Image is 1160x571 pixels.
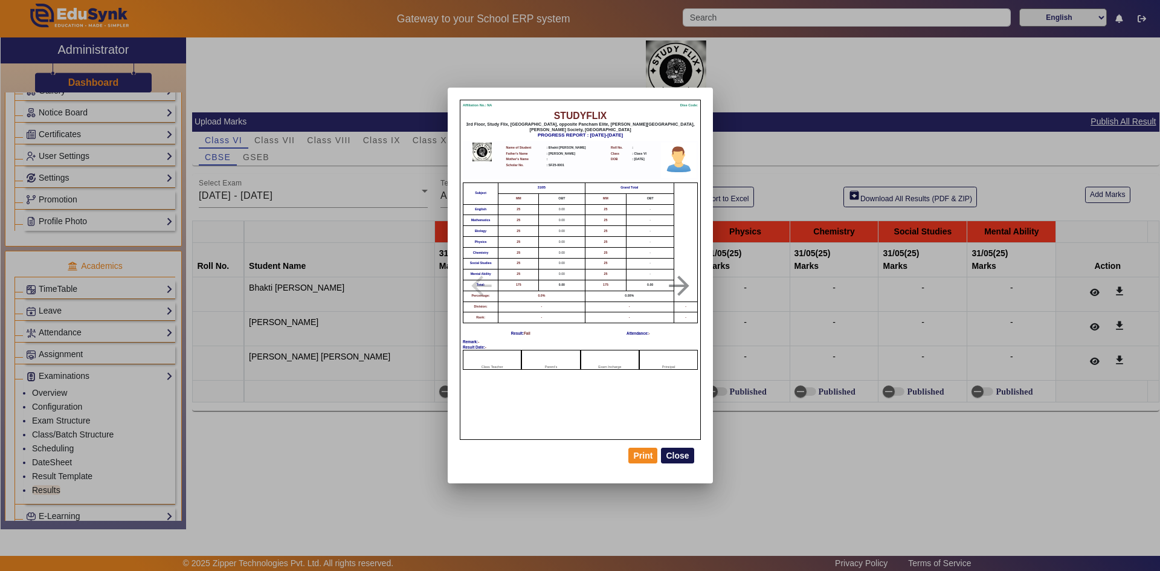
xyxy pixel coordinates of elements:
td: 0.00 [539,280,585,291]
td: Biology [463,226,498,237]
td: 0.00 [539,248,585,259]
div: Result Date: [463,344,698,350]
button: Close [661,448,694,463]
th: Grand Total [585,182,674,193]
td: - [627,204,674,215]
td: 25 [585,226,627,237]
mat-icon: arrow_forward [649,271,709,301]
td: 25 [498,215,539,226]
td: - [627,215,674,226]
div: Principal [639,350,698,370]
h1: STUDYFLIX [463,111,698,122]
p: Dise Code: [680,103,698,108]
span: - [485,345,486,349]
td: 25 [585,237,627,248]
td: 0.00 [539,269,585,280]
img: profile.png [661,143,697,178]
th: OBT [539,193,585,204]
th: Mother's Name [506,156,546,163]
th: OBT [627,193,674,204]
td: Physics [463,237,498,248]
td: 25 [585,258,627,269]
span: Result: [511,331,524,335]
td: - [498,302,585,312]
th: DOB [608,156,631,163]
td: - [585,312,674,323]
td: 25 [498,258,539,269]
td: 0.00 [627,280,674,291]
th: Class [608,151,631,157]
td: - [627,269,674,280]
td: - [585,302,674,312]
td: : [DATE] [631,156,655,163]
td: - [674,302,697,312]
b: PROGRESS REPORT : [DATE]-[DATE] [538,132,623,138]
td: : SF25-0001 [546,163,608,169]
td: : [631,145,655,151]
td: English [463,204,498,215]
td: - [674,312,697,323]
th: Roll No. [608,145,631,151]
td: 0.00 [539,204,585,215]
h6: 3rd Floor, Study Flix, [GEOGRAPHIC_DATA], opposite Pancham Elite, [PERSON_NAME][GEOGRAPHIC_DATA],... [463,122,698,132]
div: Remark: [463,339,698,344]
td: 175 [585,280,627,291]
td: 0.00 [539,237,585,248]
td: Social Studies [463,258,498,269]
span: - [478,340,479,344]
div: Exam Incharge [581,350,639,370]
th: Subject [463,182,498,204]
th: 31/05 [498,182,585,193]
td: - [627,237,674,248]
td: : [546,156,608,163]
td: 25 [498,204,539,215]
mat-icon: arrow_back [451,271,512,301]
td: 25 [498,237,539,248]
img: School Logo [464,143,500,162]
span: - [648,331,649,335]
td: 25 [498,226,539,237]
td: 0.00 [539,226,585,237]
td: - [627,248,674,259]
td: 0.00 [539,258,585,269]
td: 25 [585,204,627,215]
th: MM [585,193,627,204]
td: : Class VI [631,151,655,157]
td: 25 [585,215,627,226]
th: Scholar No. [506,163,546,169]
td: Rank: [463,312,498,323]
td: : [PERSON_NAME] [546,151,608,157]
td: 25 [498,269,539,280]
td: 25 [585,269,627,280]
td: Mathematics [463,215,498,226]
td: Chemistry [463,248,498,259]
p: Affiliation No.: NA [463,103,492,108]
td: Division: [463,302,498,312]
div: Attendance: [627,331,650,336]
div: Parent's [521,350,580,370]
th: MM [498,193,539,204]
div: Class Teacher [463,350,521,370]
td: 0.0% [498,291,585,302]
th: Name of Student [506,145,546,151]
td: 25 [498,248,539,259]
button: Print [628,448,657,463]
th: Father's Name [506,151,546,157]
span: Fail [524,331,530,335]
td: 175 [498,280,539,291]
td: - [498,312,585,323]
td: : Bhakti [PERSON_NAME] [546,145,608,151]
td: - [627,258,674,269]
td: 0.00 [539,215,585,226]
td: 0.00% [585,291,674,302]
td: 25 [585,248,627,259]
td: - [627,226,674,237]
